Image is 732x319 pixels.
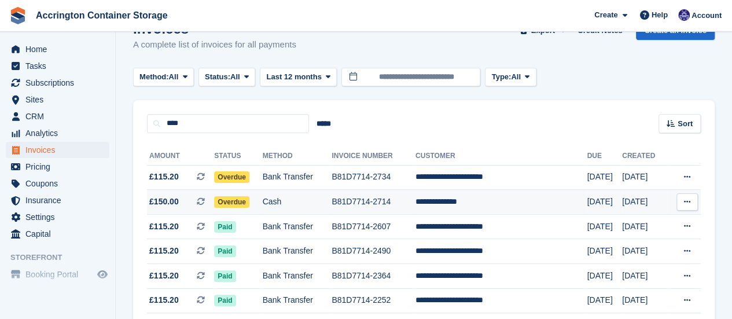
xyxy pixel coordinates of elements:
span: Help [652,9,668,21]
a: menu [6,266,109,283]
span: £115.20 [149,270,179,282]
td: Cash [263,190,332,215]
span: Sites [25,91,95,108]
a: menu [6,58,109,74]
td: B81D7714-2252 [332,288,415,313]
a: menu [6,226,109,242]
span: Paid [214,270,236,282]
span: Paid [214,295,236,306]
td: B81D7714-2714 [332,190,415,215]
span: Overdue [214,171,249,183]
td: B81D7714-2607 [332,214,415,239]
span: Type: [491,71,511,83]
th: Customer [415,147,587,166]
a: Accrington Container Storage [31,6,172,25]
td: [DATE] [587,214,622,239]
button: Type: All [485,68,536,87]
td: [DATE] [622,190,667,215]
td: B81D7714-2490 [332,239,415,264]
td: [DATE] [622,239,667,264]
span: Booking Portal [25,266,95,283]
span: £115.20 [149,221,179,233]
td: B81D7714-2364 [332,264,415,289]
a: menu [6,91,109,108]
span: All [511,71,521,83]
a: menu [6,75,109,91]
span: Settings [25,209,95,225]
td: [DATE] [587,165,622,190]
a: menu [6,192,109,208]
td: Bank Transfer [263,264,332,289]
td: [DATE] [622,214,667,239]
td: [DATE] [587,190,622,215]
button: Method: All [133,68,194,87]
th: Due [587,147,622,166]
span: £115.20 [149,245,179,257]
span: Paid [214,221,236,233]
p: A complete list of invoices for all payments [133,38,296,52]
td: [DATE] [622,165,667,190]
a: menu [6,175,109,192]
td: B81D7714-2734 [332,165,415,190]
th: Invoice Number [332,147,415,166]
span: CRM [25,108,95,124]
td: [DATE] [622,288,667,313]
span: Subscriptions [25,75,95,91]
span: £115.20 [149,294,179,306]
th: Method [263,147,332,166]
a: menu [6,41,109,57]
td: Bank Transfer [263,214,332,239]
img: Jacob Connolly [678,9,690,21]
span: Coupons [25,175,95,192]
span: All [230,71,240,83]
span: £150.00 [149,196,179,208]
td: [DATE] [587,288,622,313]
a: menu [6,159,109,175]
span: All [169,71,179,83]
td: [DATE] [587,264,622,289]
td: Bank Transfer [263,165,332,190]
span: Home [25,41,95,57]
span: Invoices [25,142,95,158]
td: [DATE] [622,264,667,289]
th: Status [214,147,262,166]
a: menu [6,125,109,141]
td: Bank Transfer [263,239,332,264]
span: Create [594,9,617,21]
span: Pricing [25,159,95,175]
td: [DATE] [587,239,622,264]
th: Created [622,147,667,166]
a: menu [6,142,109,158]
span: Overdue [214,196,249,208]
button: Status: All [198,68,255,87]
a: menu [6,108,109,124]
span: Method: [139,71,169,83]
span: Paid [214,245,236,257]
a: Preview store [95,267,109,281]
span: £115.20 [149,171,179,183]
span: Tasks [25,58,95,74]
span: Sort [678,118,693,130]
span: Capital [25,226,95,242]
span: Status: [205,71,230,83]
span: Insurance [25,192,95,208]
span: Storefront [10,252,115,263]
button: Last 12 months [260,68,337,87]
span: Account [691,10,722,21]
td: Bank Transfer [263,288,332,313]
img: stora-icon-8386f47178a22dfd0bd8f6a31ec36ba5ce8667c1dd55bd0f319d3a0aa187defe.svg [9,7,27,24]
th: Amount [147,147,214,166]
a: menu [6,209,109,225]
span: Analytics [25,125,95,141]
span: Last 12 months [266,71,321,83]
